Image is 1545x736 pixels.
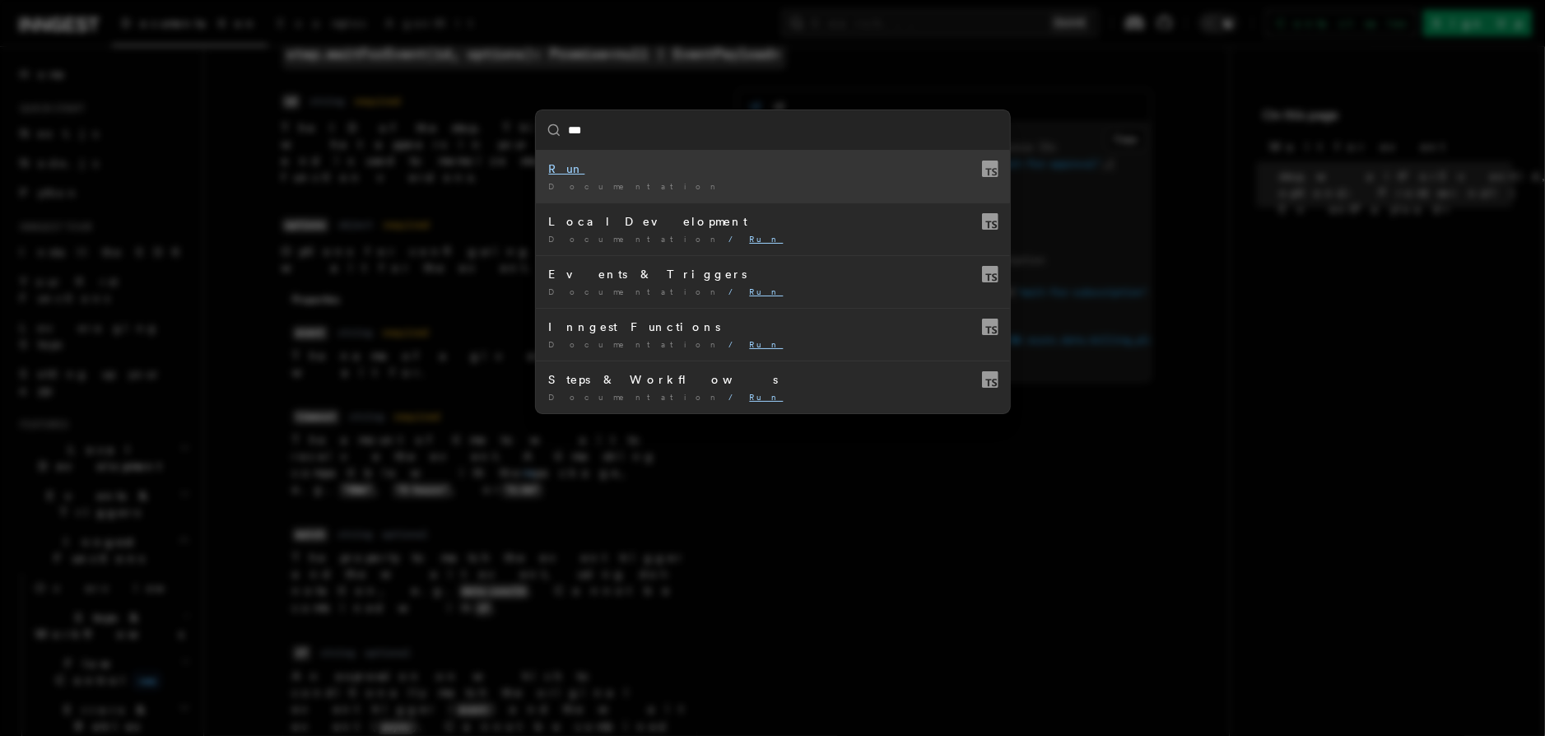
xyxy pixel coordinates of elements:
span: Documentation [549,234,723,244]
mark: Run [549,162,585,175]
span: Documentation [549,339,723,349]
span: / [729,339,743,349]
mark: Run [750,339,784,349]
mark: Run [750,286,784,296]
span: / [729,234,743,244]
span: Documentation [549,286,723,296]
mark: Run [750,392,784,402]
span: / [729,392,743,402]
div: Events & Triggers [549,266,997,282]
mark: Run [750,234,784,244]
div: Steps & Workflows [549,371,997,388]
span: / [729,286,743,296]
span: Documentation [549,392,723,402]
div: Local Development [549,213,997,230]
div: Inngest Functions [549,319,997,335]
span: Documentation [549,181,723,191]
